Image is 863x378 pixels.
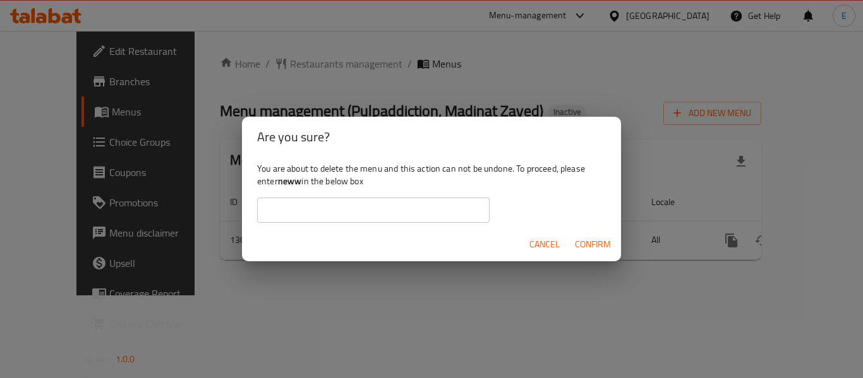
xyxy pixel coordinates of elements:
[529,237,560,252] span: Cancel
[278,173,302,189] b: neww
[570,233,616,256] button: Confirm
[242,157,621,228] div: You are about to delete the menu and this action can not be undone. To proceed, please enter in t...
[524,233,565,256] button: Cancel
[575,237,611,252] span: Confirm
[257,127,606,147] h2: Are you sure?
